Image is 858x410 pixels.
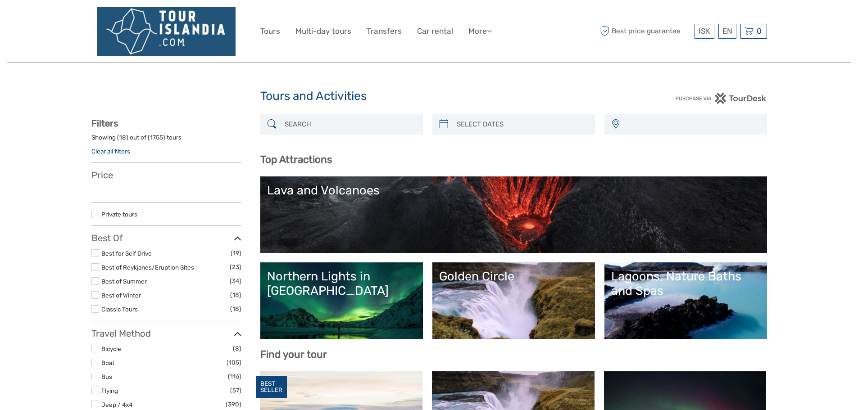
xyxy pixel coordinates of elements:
a: Flying [101,387,118,394]
b: Top Attractions [260,153,332,166]
input: SELECT DATES [453,117,590,132]
a: Lagoons, Nature Baths and Spas [611,269,760,332]
div: Showing ( ) out of ( ) tours [91,133,241,147]
span: (116) [228,371,241,382]
a: Best of Reykjanes/Eruption Sites [101,264,194,271]
div: Northern Lights in [GEOGRAPHIC_DATA] [267,269,416,298]
a: Classic Tours [101,306,138,313]
a: Clear all filters [91,148,130,155]
div: Lava and Volcanoes [267,183,760,198]
img: 3574-987b840e-3fdb-4f3c-b60a-5c6226f40440_logo_big.png [97,7,235,56]
span: 0 [755,27,763,36]
div: BEST SELLER [256,376,287,398]
div: Lagoons, Nature Baths and Spas [611,269,760,298]
div: EN [718,24,736,39]
a: Boat [101,359,114,366]
img: PurchaseViaTourDesk.png [675,93,767,104]
span: (18) [230,290,241,300]
span: (34) [230,276,241,286]
a: Best of Winter [101,292,141,299]
a: Bicycle [101,345,121,352]
a: Best for Self Drive [101,250,152,257]
span: (390) [226,399,241,410]
span: (19) [231,248,241,258]
input: SEARCH [281,117,418,132]
a: More [468,25,492,38]
span: (23) [230,262,241,272]
a: Multi-day tours [295,25,351,38]
h3: Best Of [91,233,241,243]
label: 1755 [150,133,163,142]
span: (18) [230,304,241,314]
a: Jeep / 4x4 [101,401,132,408]
a: Northern Lights in [GEOGRAPHIC_DATA] [267,269,416,332]
a: Private tours [101,211,137,218]
h3: Price [91,170,241,180]
strong: Filters [91,118,118,129]
div: Golden Circle [439,269,588,284]
b: Find your tour [260,348,327,360]
a: Lava and Volcanoes [267,183,760,246]
span: (8) [233,343,241,354]
a: Tours [260,25,280,38]
label: 18 [119,133,126,142]
h1: Tours and Activities [260,89,598,104]
a: Transfers [367,25,402,38]
a: Bus [101,373,112,380]
span: (105) [227,357,241,368]
h3: Travel Method [91,328,241,339]
a: Golden Circle [439,269,588,332]
a: Car rental [417,25,453,38]
span: Best price guarantee [598,24,692,39]
span: (57) [230,385,241,396]
a: Best of Summer [101,278,147,285]
span: ISK [699,27,710,36]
